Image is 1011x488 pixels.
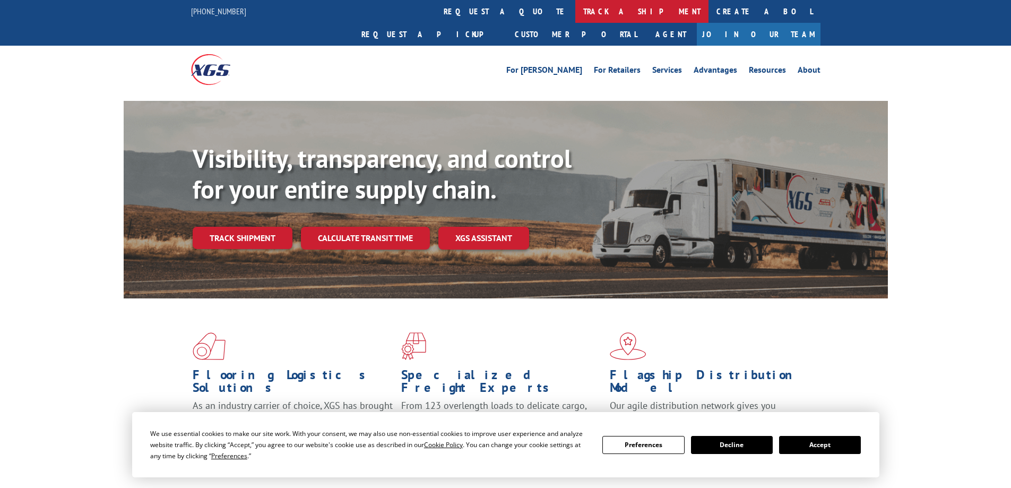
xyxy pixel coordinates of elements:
button: Decline [691,436,773,454]
a: For Retailers [594,66,641,78]
a: For [PERSON_NAME] [506,66,582,78]
span: Cookie Policy [424,440,463,449]
span: Preferences [211,451,247,460]
h1: Specialized Freight Experts [401,369,602,399]
h1: Flooring Logistics Solutions [193,369,393,399]
p: From 123 overlength loads to delicate cargo, our experienced staff knows the best way to move you... [401,399,602,447]
span: Our agile distribution network gives you nationwide inventory management on demand. [610,399,805,424]
span: As an industry carrier of choice, XGS has brought innovation and dedication to flooring logistics... [193,399,393,437]
a: Customer Portal [507,23,645,46]
h1: Flagship Distribution Model [610,369,810,399]
a: Track shipment [193,227,292,249]
b: Visibility, transparency, and control for your entire supply chain. [193,142,572,206]
a: Advantages [694,66,737,78]
a: Services [652,66,682,78]
button: Preferences [602,436,684,454]
a: About [798,66,820,78]
a: Join Our Team [697,23,820,46]
button: Accept [779,436,861,454]
img: xgs-icon-flagship-distribution-model-red [610,332,646,360]
img: xgs-icon-focused-on-flooring-red [401,332,426,360]
a: Calculate transit time [301,227,430,250]
img: xgs-icon-total-supply-chain-intelligence-red [193,332,226,360]
a: XGS ASSISTANT [438,227,529,250]
a: [PHONE_NUMBER] [191,6,246,16]
a: Agent [645,23,697,46]
div: We use essential cookies to make our site work. With your consent, we may also use non-essential ... [150,428,590,461]
a: Resources [749,66,786,78]
a: Request a pickup [353,23,507,46]
div: Cookie Consent Prompt [132,412,879,477]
